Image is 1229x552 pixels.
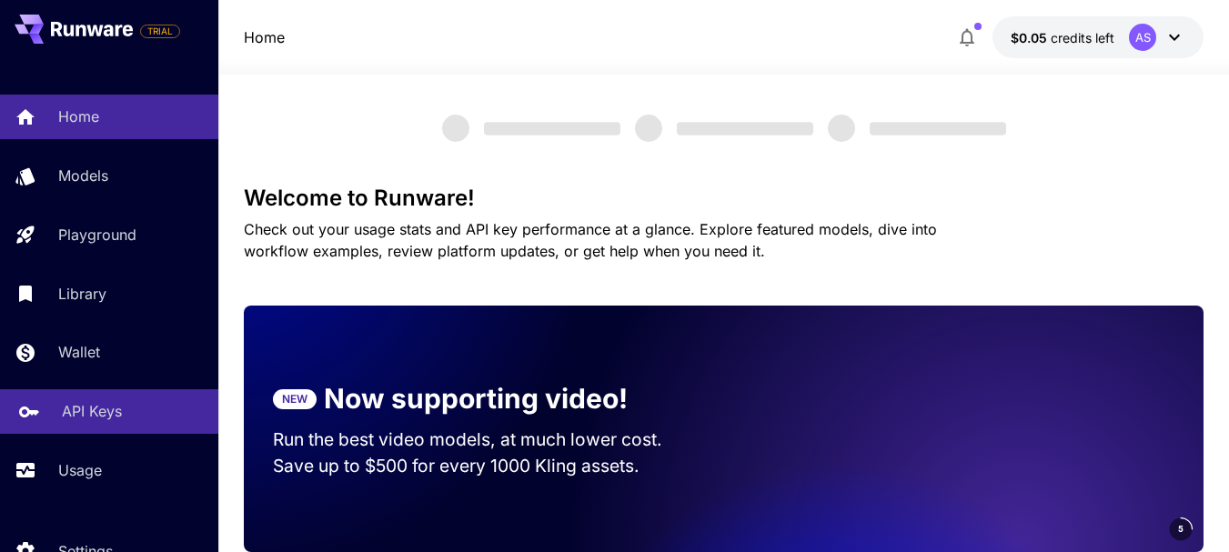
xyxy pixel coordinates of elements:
p: Save up to $500 for every 1000 Kling assets. [273,453,695,479]
p: API Keys [62,400,122,422]
h3: Welcome to Runware! [244,186,1204,211]
p: NEW [282,391,307,407]
span: Check out your usage stats and API key performance at a glance. Explore featured models, dive int... [244,220,937,260]
span: TRIAL [141,25,179,38]
div: AS [1129,24,1156,51]
span: $0.05 [1011,30,1051,45]
p: Library [58,283,106,305]
nav: breadcrumb [244,26,285,48]
p: Now supporting video! [324,378,628,419]
p: Usage [58,459,102,481]
div: $0.05 [1011,28,1114,47]
p: Models [58,165,108,186]
p: Wallet [58,341,100,363]
a: Home [244,26,285,48]
span: Add your payment card to enable full platform functionality. [140,20,180,42]
span: credits left [1051,30,1114,45]
button: $0.05AS [992,16,1204,58]
p: Playground [58,224,136,246]
p: Home [58,105,99,127]
span: 5 [1178,522,1184,536]
p: Run the best video models, at much lower cost. [273,427,695,453]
